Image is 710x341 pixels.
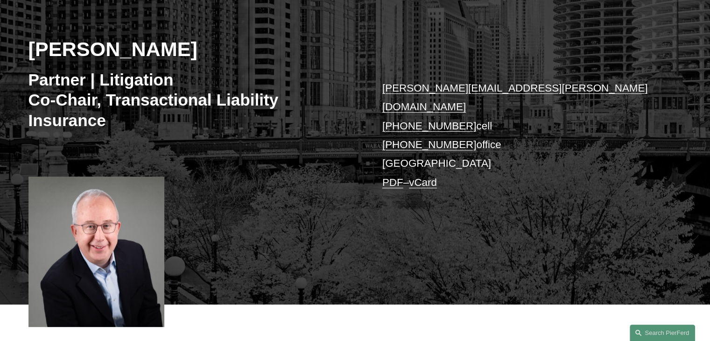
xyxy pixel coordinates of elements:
a: [PHONE_NUMBER] [382,120,477,132]
p: cell office [GEOGRAPHIC_DATA] – [382,79,654,192]
a: vCard [409,177,437,188]
h2: [PERSON_NAME] [28,37,355,61]
a: [PHONE_NUMBER] [382,139,477,150]
a: Search this site [630,325,695,341]
a: PDF [382,177,403,188]
h3: Partner | Litigation Co-Chair, Transactional Liability Insurance [28,70,355,131]
a: [PERSON_NAME][EMAIL_ADDRESS][PERSON_NAME][DOMAIN_NAME] [382,82,648,113]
